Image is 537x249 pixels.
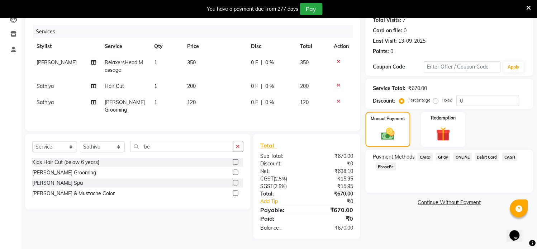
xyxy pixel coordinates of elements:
[105,99,145,113] span: [PERSON_NAME] Grooming
[373,85,405,92] div: Service Total:
[32,38,100,55] th: Stylist
[307,168,358,175] div: ₹638.10
[266,83,274,90] span: 0 %
[408,97,431,103] label: Percentage
[183,38,247,55] th: Price
[155,59,157,66] span: 1
[37,59,77,66] span: [PERSON_NAME]
[33,25,358,38] div: Services
[32,179,83,187] div: [PERSON_NAME] Spa
[105,83,124,89] span: Hair Cut
[251,99,258,106] span: 0 F
[373,153,415,161] span: Payment Methods
[155,99,157,105] span: 1
[261,183,274,189] span: SGST
[37,83,54,89] span: Sathiya
[105,59,143,73] span: RelaxersHead Massage
[275,183,286,189] span: 2.5%
[100,38,150,55] th: Service
[37,99,54,105] span: Sathiya
[307,183,358,190] div: ₹15.95
[307,190,358,198] div: ₹670.00
[418,153,433,161] span: CARD
[255,152,307,160] div: Sub Total:
[251,59,258,66] span: 0 F
[255,175,307,183] div: ( )
[371,116,405,122] label: Manual Payment
[300,99,309,105] span: 120
[432,126,455,143] img: _gift.svg
[300,83,309,89] span: 200
[376,163,396,171] span: PhonePe
[307,215,358,223] div: ₹0
[442,97,452,103] label: Fixed
[373,17,401,24] div: Total Visits:
[307,175,358,183] div: ₹15.95
[504,62,524,72] button: Apply
[424,61,501,72] input: Enter Offer / Coupon Code
[307,152,358,160] div: ₹670.00
[307,160,358,168] div: ₹0
[436,153,451,161] span: GPay
[255,160,307,168] div: Discount:
[187,83,196,89] span: 200
[155,83,157,89] span: 1
[300,59,309,66] span: 350
[32,190,115,197] div: [PERSON_NAME] & Mustache Color
[187,99,196,105] span: 120
[307,206,358,214] div: ₹670.00
[502,153,518,161] span: CASH
[266,59,274,66] span: 0 %
[296,38,330,55] th: Total
[255,215,307,223] div: Paid:
[255,168,307,175] div: Net:
[475,153,500,161] span: Debit Card
[431,115,456,121] label: Redemption
[255,198,315,205] a: Add Tip
[255,225,307,232] div: Balance :
[261,175,274,182] span: CGST
[507,220,530,242] iframe: chat widget
[398,37,426,45] div: 13-09-2025
[251,83,258,90] span: 0 F
[300,3,323,15] button: Pay
[130,141,233,152] input: Search or Scan
[373,27,402,34] div: Card on file:
[404,27,407,34] div: 0
[367,199,532,206] a: Continue Without Payment
[408,85,427,92] div: ₹670.00
[187,59,196,66] span: 350
[32,169,96,177] div: [PERSON_NAME] Grooming
[32,159,99,166] div: Kids Hair Cut (below 6 years)
[261,59,263,66] span: |
[261,142,277,149] span: Total
[373,48,389,55] div: Points:
[261,99,263,106] span: |
[150,38,183,55] th: Qty
[261,83,263,90] span: |
[275,176,286,182] span: 2.5%
[390,48,393,55] div: 0
[207,5,299,13] div: You have a payment due from 277 days
[403,17,405,24] div: 7
[377,126,399,142] img: _cash.svg
[255,183,307,190] div: ( )
[373,97,395,105] div: Discount:
[255,190,307,198] div: Total:
[329,38,353,55] th: Action
[307,225,358,232] div: ₹670.00
[247,38,296,55] th: Disc
[255,206,307,214] div: Payable:
[315,198,358,205] div: ₹0
[373,37,397,45] div: Last Visit:
[453,153,472,161] span: ONLINE
[266,99,274,106] span: 0 %
[373,63,424,71] div: Coupon Code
